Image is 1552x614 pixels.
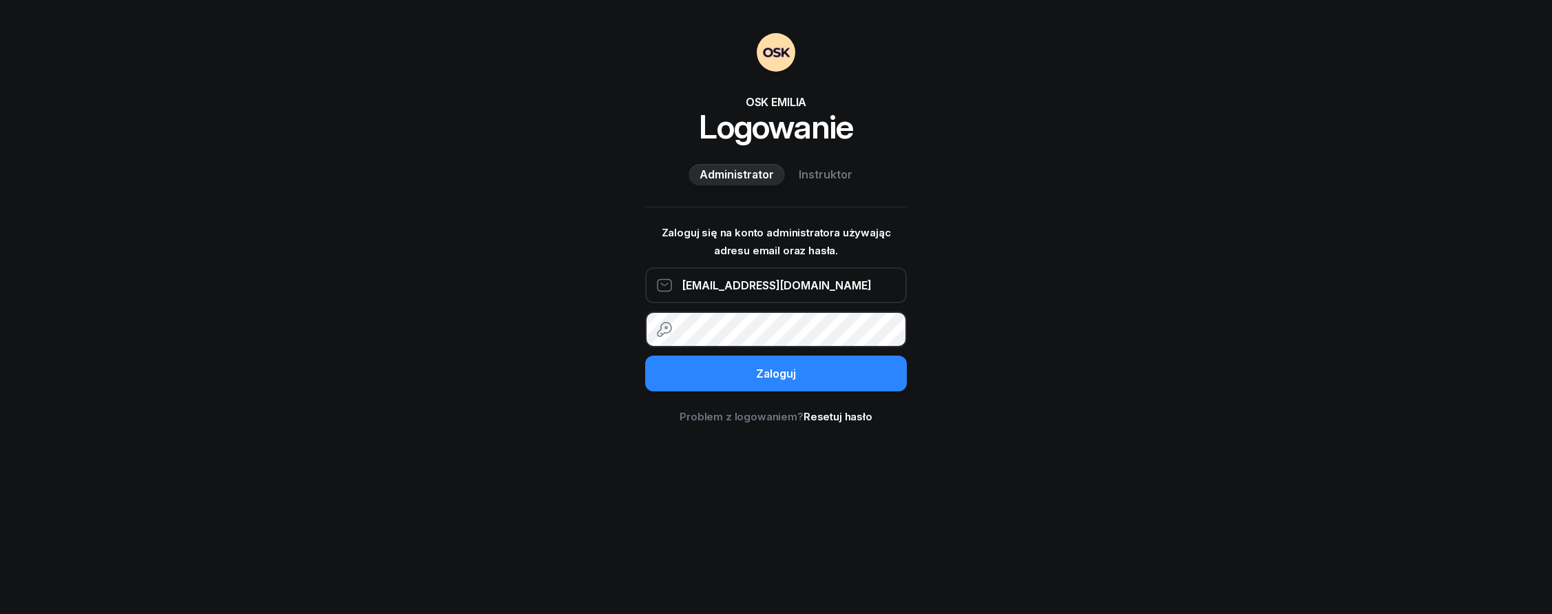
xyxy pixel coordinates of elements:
span: Instruktor [799,166,852,184]
button: Instruktor [788,164,863,186]
div: OSK EMILIA [645,94,907,110]
div: Zaloguj [756,365,796,383]
div: Problem z logowaniem? [645,408,907,426]
h1: Logowanie [645,110,907,143]
input: Adres email [645,267,907,303]
img: OSKAdmin [757,33,795,72]
p: Zaloguj się na konto administratora używając adresu email oraz hasła. [645,224,907,259]
button: Administrator [689,164,785,186]
span: Administrator [700,166,774,184]
button: Zaloguj [645,356,907,391]
a: Resetuj hasło [804,410,872,423]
